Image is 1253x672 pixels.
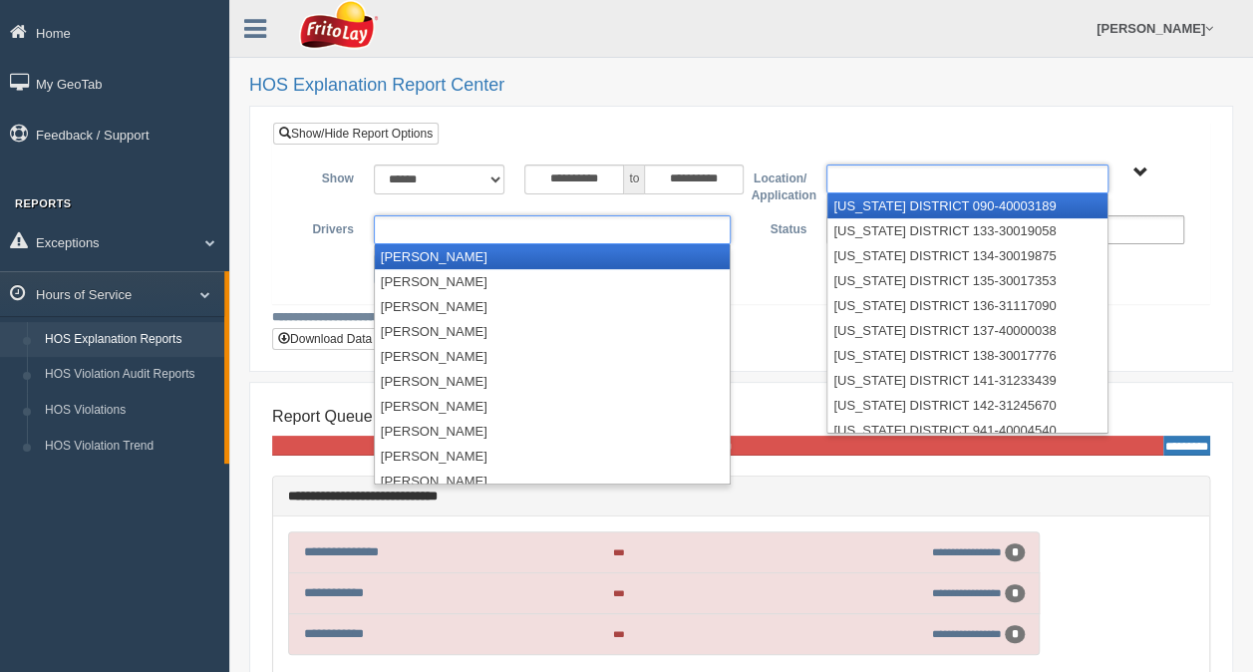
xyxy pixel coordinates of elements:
li: [US_STATE] DISTRICT 141-31233439 [827,368,1107,393]
a: HOS Explanation Reports [36,322,224,358]
li: [PERSON_NAME] [375,369,731,394]
button: Download Data [272,328,378,350]
label: Status [741,215,816,239]
li: [US_STATE] DISTRICT 941-40004540 [827,418,1107,443]
li: [US_STATE] DISTRICT 090-40003189 [827,193,1107,218]
li: [US_STATE] DISTRICT 135-30017353 [827,268,1107,293]
label: Show [288,165,364,188]
a: HOS Violations [36,393,224,429]
span: to [624,165,644,194]
li: [US_STATE] DISTRICT 134-30019875 [827,243,1107,268]
li: [PERSON_NAME] [375,444,731,469]
li: [PERSON_NAME] [375,319,731,344]
h2: HOS Explanation Report Center [249,76,1233,96]
li: [US_STATE] DISTRICT 142-31245670 [827,393,1107,418]
h4: Report Queue Completion Progress: [272,408,1210,426]
li: [US_STATE] DISTRICT 133-30019058 [827,218,1107,243]
a: HOS Violation Audit Reports [36,357,224,393]
li: [US_STATE] DISTRICT 137-40000038 [827,318,1107,343]
li: [PERSON_NAME] [375,244,731,269]
a: HOS Violation Trend [36,429,224,465]
li: [US_STATE] DISTRICT 136-31117090 [827,293,1107,318]
li: [PERSON_NAME] [375,469,731,494]
label: Drivers [288,215,364,239]
li: [PERSON_NAME] [375,269,731,294]
label: Location/ Application [741,165,816,205]
li: [PERSON_NAME] [375,394,731,419]
li: [PERSON_NAME] [375,344,731,369]
li: [US_STATE] DISTRICT 138-30017776 [827,343,1107,368]
li: [PERSON_NAME] [375,294,731,319]
li: [PERSON_NAME] [375,419,731,444]
a: Show/Hide Report Options [273,123,439,145]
